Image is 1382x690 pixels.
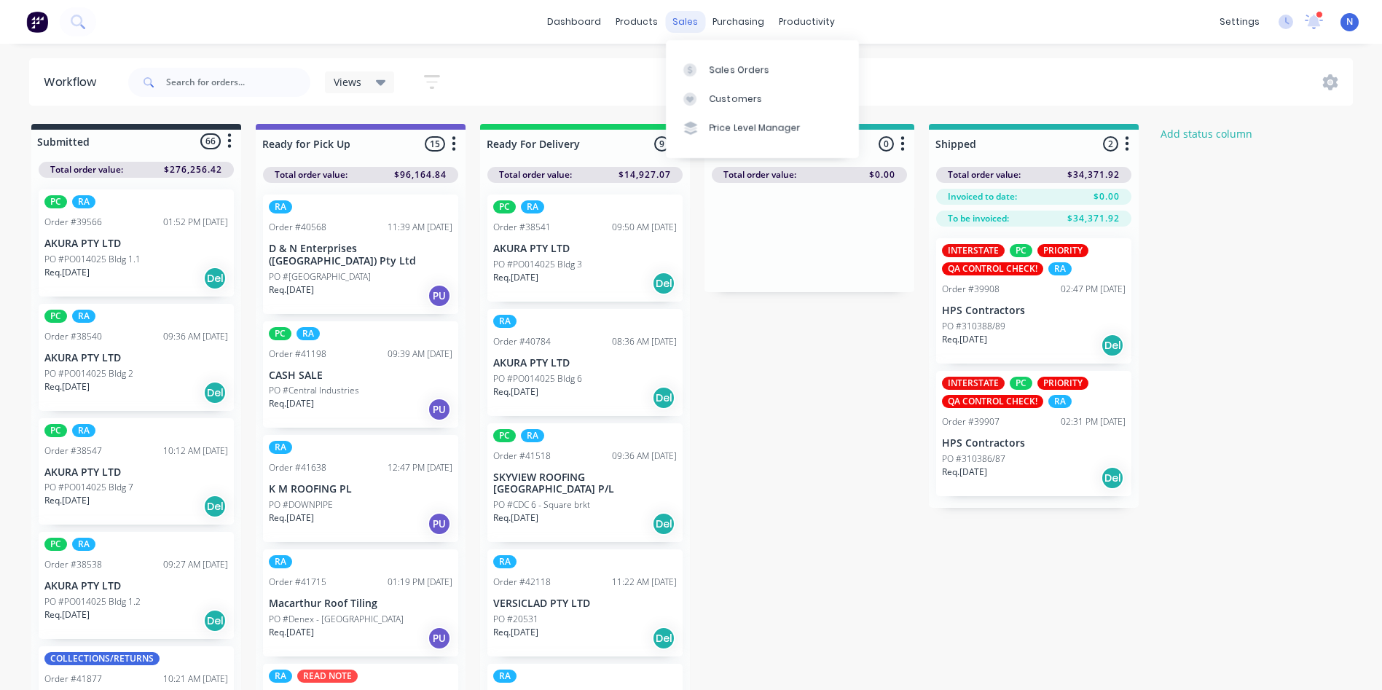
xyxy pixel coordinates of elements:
div: Order #39907 [942,415,1000,428]
div: settings [1212,11,1267,33]
div: RA [72,310,95,323]
p: HPS Contractors [942,437,1126,450]
span: $96,164.84 [394,168,447,181]
span: $0.00 [869,168,895,181]
div: INTERSTATE [942,377,1005,390]
div: Del [652,512,675,536]
div: PC [44,195,67,208]
div: READ NOTE [297,670,358,683]
p: Req. [DATE] [493,271,538,284]
p: Req. [DATE] [493,626,538,639]
p: HPS Contractors [942,305,1126,317]
p: PO #PO014025 Bldg 1.1 [44,253,141,266]
a: Sales Orders [666,55,859,84]
div: RA [493,670,517,683]
div: Customers [710,93,762,106]
div: 10:12 AM [DATE] [163,444,228,458]
p: Req. [DATE] [942,333,987,346]
p: AKURA PTY LTD [44,580,228,592]
span: $34,371.92 [1067,168,1120,181]
div: PC [44,424,67,437]
p: PO #Central Industries [269,384,359,397]
div: RAOrder #4078408:36 AM [DATE]AKURA PTY LTDPO #PO014025 Bldg 6Req.[DATE]Del [487,309,683,416]
p: VERSICLAD PTY LTD [493,597,677,610]
div: PCRAOrder #3854109:50 AM [DATE]AKURA PTY LTDPO #PO014025 Bldg 3Req.[DATE]Del [487,195,683,302]
div: Order #40568 [269,221,326,234]
p: PO #PO014025 Bldg 1.2 [44,595,141,608]
div: RAOrder #4211811:22 AM [DATE]VERSICLAD PTY LTDPO #20531Req.[DATE]Del [487,549,683,656]
div: RA [72,424,95,437]
p: PO #PO014025 Bldg 7 [44,481,133,494]
p: Req. [DATE] [44,494,90,507]
div: PRIORITY [1037,377,1088,390]
div: RAOrder #4056811:39 AM [DATE]D & N Enterprises ([GEOGRAPHIC_DATA]) Pty LtdPO #[GEOGRAPHIC_DATA]Re... [263,195,458,314]
div: Order #38547 [44,444,102,458]
div: Del [203,267,227,290]
div: PU [428,512,451,536]
div: RA [297,327,320,340]
div: PU [428,398,451,421]
div: PC [1010,244,1032,257]
div: Del [203,381,227,404]
div: COLLECTIONS/RETURNS [44,652,160,665]
a: Price Level Manager [666,114,859,143]
span: Invoiced to date: [948,190,1017,203]
div: INTERSTATEPCPRIORITYQA CONTROL CHECK!RAOrder #3990702:31 PM [DATE]HPS ContractorsPO #310386/87Req... [936,371,1131,496]
p: AKURA PTY LTD [44,352,228,364]
div: 09:39 AM [DATE] [388,348,452,361]
p: Req. [DATE] [493,385,538,399]
div: 01:52 PM [DATE] [163,216,228,229]
div: 09:50 AM [DATE] [612,221,677,234]
div: Order #40784 [493,335,551,348]
div: Order #41638 [269,461,326,474]
div: Del [1101,334,1124,357]
div: Del [652,272,675,295]
p: AKURA PTY LTD [493,357,677,369]
p: Req. [DATE] [269,626,314,639]
p: PO #310386/87 [942,452,1005,466]
div: Price Level Manager [710,122,801,135]
div: PC [493,200,516,213]
div: 02:47 PM [DATE] [1061,283,1126,296]
div: PCRAOrder #3853809:27 AM [DATE]AKURA PTY LTDPO #PO014025 Bldg 1.2Req.[DATE]Del [39,532,234,639]
div: RAOrder #4171501:19 PM [DATE]Macarthur Roof TilingPO #Denex - [GEOGRAPHIC_DATA]Req.[DATE]PU [263,549,458,656]
p: AKURA PTY LTD [493,243,677,255]
p: PO #310388/89 [942,320,1005,333]
div: PC [1010,377,1032,390]
div: RA [521,200,544,213]
div: Order #41715 [269,576,326,589]
div: Order #38540 [44,330,102,343]
div: PCRAOrder #3854009:36 AM [DATE]AKURA PTY LTDPO #PO014025 Bldg 2Req.[DATE]Del [39,304,234,411]
a: Customers [666,85,859,114]
p: Req. [DATE] [269,397,314,410]
div: Del [203,495,227,518]
p: SKYVIEW ROOFING [GEOGRAPHIC_DATA] P/L [493,471,677,496]
div: Del [652,627,675,650]
div: Order #38541 [493,221,551,234]
p: Req. [DATE] [269,511,314,525]
div: PCRAOrder #4119809:39 AM [DATE]CASH SALEPO #Central IndustriesReq.[DATE]PU [263,321,458,428]
div: PCRAOrder #3956601:52 PM [DATE]AKURA PTY LTDPO #PO014025 Bldg 1.1Req.[DATE]Del [39,189,234,297]
div: RAOrder #4163812:47 PM [DATE]K M ROOFING PLPO #DOWNPIPEReq.[DATE]PU [263,435,458,542]
p: AKURA PTY LTD [44,466,228,479]
p: Req. [DATE] [493,511,538,525]
span: Total order value: [723,168,796,181]
div: 08:36 AM [DATE] [612,335,677,348]
p: Macarthur Roof Tiling [269,597,452,610]
span: Views [334,74,361,90]
div: Del [203,609,227,632]
span: $0.00 [1094,190,1120,203]
div: RA [521,429,544,442]
button: Add status column [1153,124,1260,144]
div: RA [72,538,95,551]
div: PC [44,310,67,323]
div: RA [72,195,95,208]
div: 11:39 AM [DATE] [388,221,452,234]
div: Workflow [44,74,103,91]
div: RA [1048,395,1072,408]
span: $276,256.42 [164,163,222,176]
div: Order #38538 [44,558,102,571]
div: PU [428,284,451,307]
p: PO #PO014025 Bldg 2 [44,367,133,380]
p: PO #PO014025 Bldg 6 [493,372,582,385]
